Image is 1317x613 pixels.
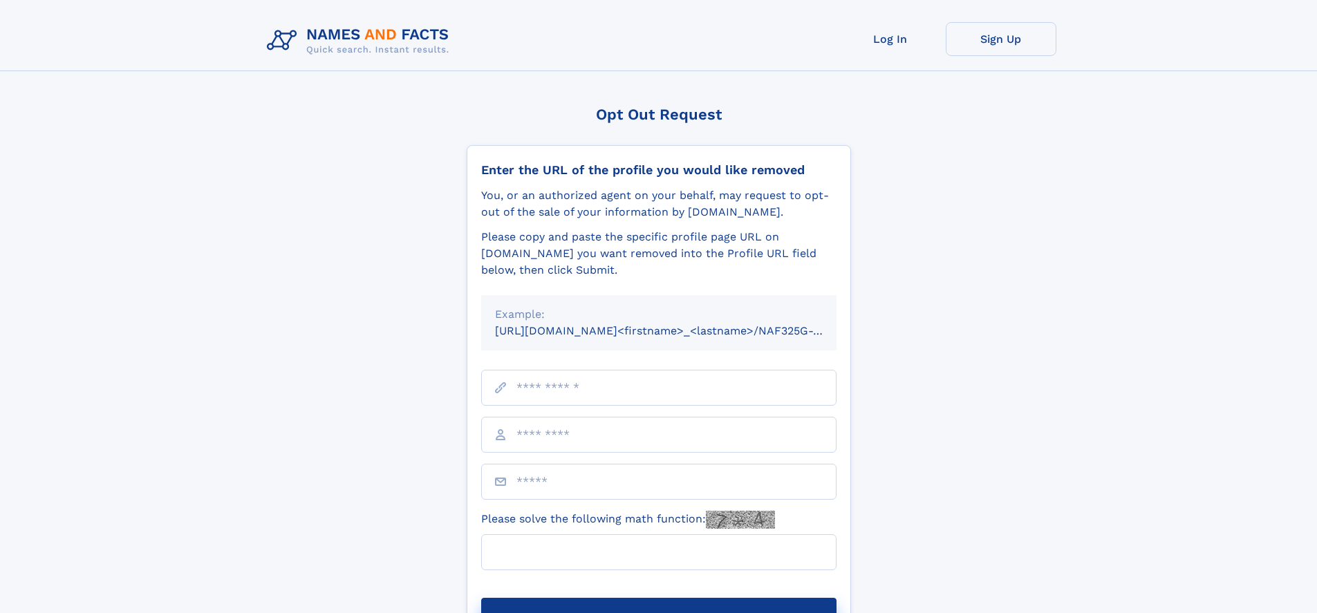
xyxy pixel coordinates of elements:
[835,22,946,56] a: Log In
[495,306,823,323] div: Example:
[946,22,1056,56] a: Sign Up
[261,22,460,59] img: Logo Names and Facts
[467,106,851,123] div: Opt Out Request
[481,511,775,529] label: Please solve the following math function:
[481,162,837,178] div: Enter the URL of the profile you would like removed
[481,229,837,279] div: Please copy and paste the specific profile page URL on [DOMAIN_NAME] you want removed into the Pr...
[495,324,863,337] small: [URL][DOMAIN_NAME]<firstname>_<lastname>/NAF325G-xxxxxxxx
[481,187,837,220] div: You, or an authorized agent on your behalf, may request to opt-out of the sale of your informatio...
